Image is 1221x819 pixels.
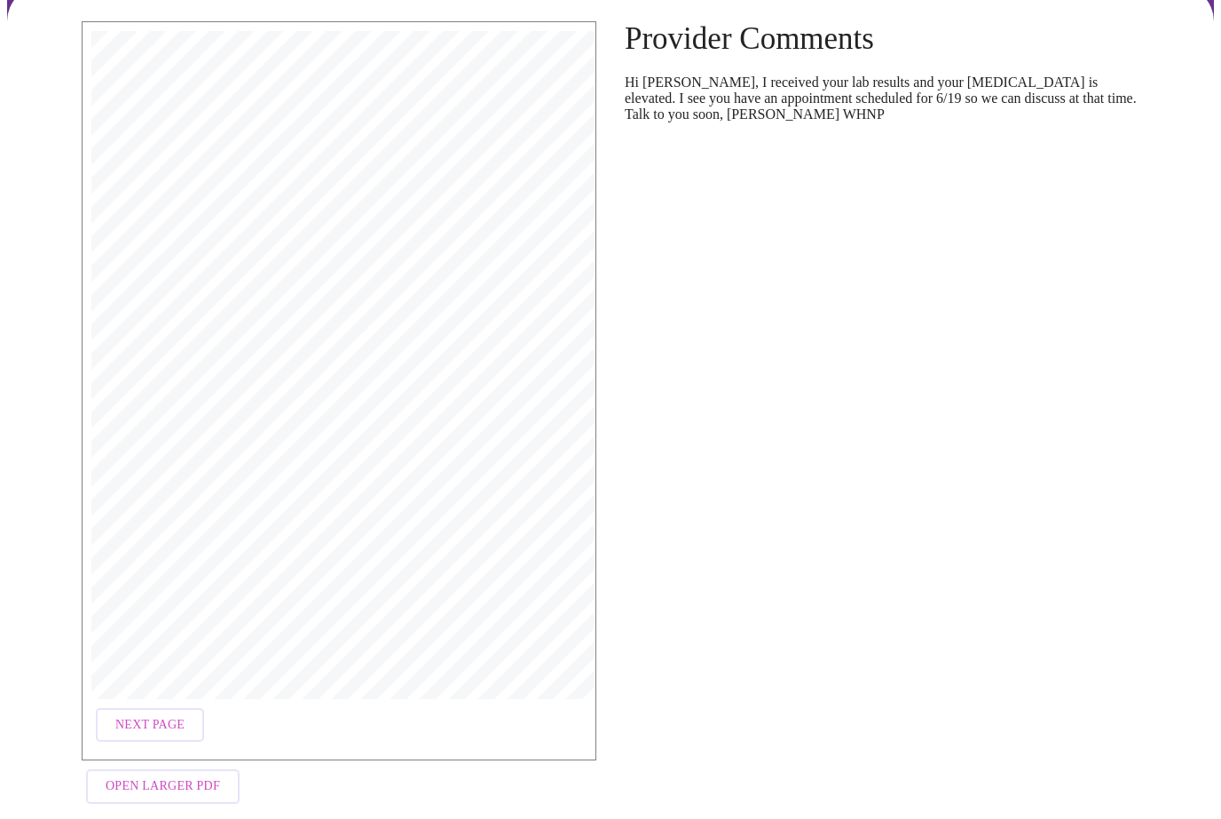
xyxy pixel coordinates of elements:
h4: Provider Comments [625,21,1139,57]
button: Open Larger PDF [86,769,240,804]
span: Open Larger PDF [106,776,220,798]
span: Next Page [115,714,185,736]
button: Next Page [96,708,204,743]
p: Hi [PERSON_NAME], I received your lab results and your [MEDICAL_DATA] is elevated. I see you have... [625,75,1139,122]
